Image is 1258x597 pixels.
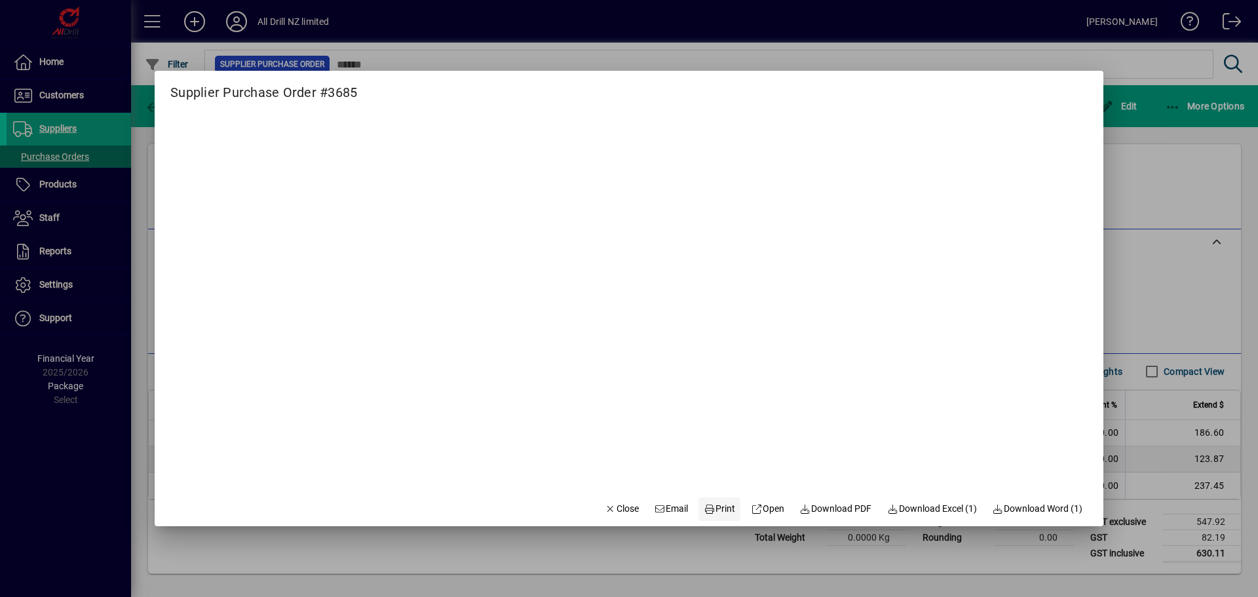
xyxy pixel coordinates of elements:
[655,502,689,516] span: Email
[704,502,735,516] span: Print
[795,497,877,521] a: Download PDF
[800,502,872,516] span: Download PDF
[993,502,1083,516] span: Download Word (1)
[600,497,644,521] button: Close
[987,497,1088,521] button: Download Word (1)
[887,502,977,516] span: Download Excel (1)
[751,502,784,516] span: Open
[746,497,790,521] a: Open
[605,502,639,516] span: Close
[649,497,694,521] button: Email
[155,71,373,103] h2: Supplier Purchase Order #3685
[882,497,982,521] button: Download Excel (1)
[698,497,740,521] button: Print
